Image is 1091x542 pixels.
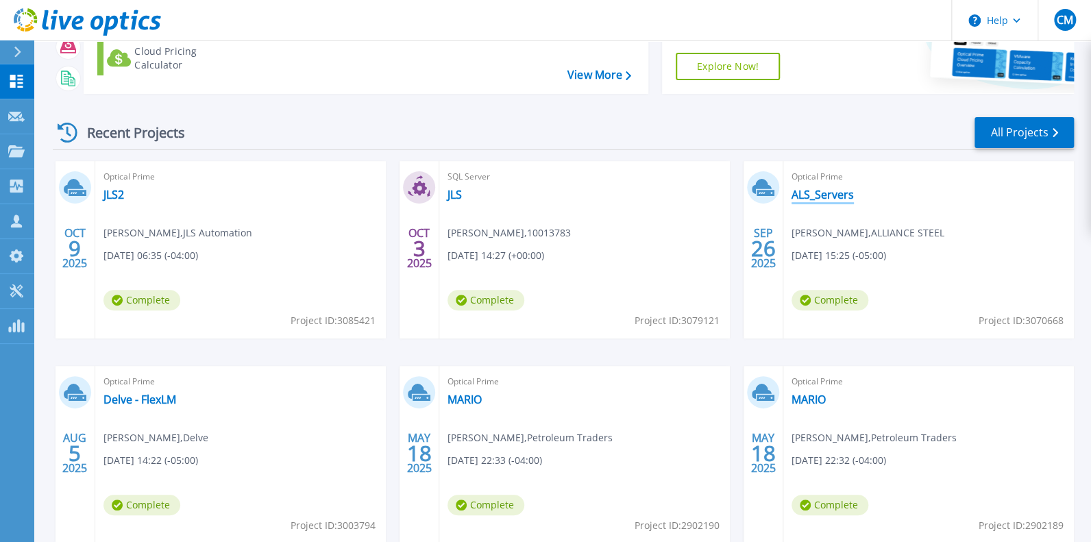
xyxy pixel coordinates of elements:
[103,290,180,310] span: Complete
[448,248,544,263] span: [DATE] 14:27 (+00:00)
[750,447,775,459] span: 18
[413,243,425,254] span: 3
[406,428,432,478] div: MAY 2025
[792,453,886,468] span: [DATE] 22:32 (-04:00)
[750,223,776,273] div: SEP 2025
[792,393,826,406] a: MARIO
[792,188,854,201] a: ALS_Servers
[134,45,244,72] div: Cloud Pricing Calculator
[53,116,204,149] div: Recent Projects
[676,53,780,80] a: Explore Now!
[635,518,720,533] span: Project ID: 2902190
[974,117,1074,148] a: All Projects
[979,313,1064,328] span: Project ID: 3070668
[291,313,376,328] span: Project ID: 3085421
[792,374,1066,389] span: Optical Prime
[103,248,198,263] span: [DATE] 06:35 (-04:00)
[792,225,944,241] span: [PERSON_NAME] , ALLIANCE STEEL
[406,223,432,273] div: OCT 2025
[448,188,462,201] a: JLS
[792,248,886,263] span: [DATE] 15:25 (-05:00)
[69,243,81,254] span: 9
[103,188,124,201] a: JLS2
[448,453,542,468] span: [DATE] 22:33 (-04:00)
[97,41,250,75] a: Cloud Pricing Calculator
[448,393,482,406] a: MARIO
[792,430,957,445] span: [PERSON_NAME] , Petroleum Traders
[792,169,1066,184] span: Optical Prime
[103,430,208,445] span: [PERSON_NAME] , Delve
[448,225,571,241] span: [PERSON_NAME] , 10013783
[979,518,1064,533] span: Project ID: 2902189
[1056,14,1072,25] span: CM
[103,169,378,184] span: Optical Prime
[792,290,868,310] span: Complete
[406,447,431,459] span: 18
[103,495,180,515] span: Complete
[103,393,176,406] a: Delve - FlexLM
[69,447,81,459] span: 5
[448,169,722,184] span: SQL Server
[448,290,524,310] span: Complete
[750,428,776,478] div: MAY 2025
[103,225,252,241] span: [PERSON_NAME] , JLS Automation
[291,518,376,533] span: Project ID: 3003794
[62,223,88,273] div: OCT 2025
[448,495,524,515] span: Complete
[792,495,868,515] span: Complete
[567,69,631,82] a: View More
[103,374,378,389] span: Optical Prime
[62,428,88,478] div: AUG 2025
[103,453,198,468] span: [DATE] 14:22 (-05:00)
[448,430,613,445] span: [PERSON_NAME] , Petroleum Traders
[635,313,720,328] span: Project ID: 3079121
[750,243,775,254] span: 26
[448,374,722,389] span: Optical Prime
